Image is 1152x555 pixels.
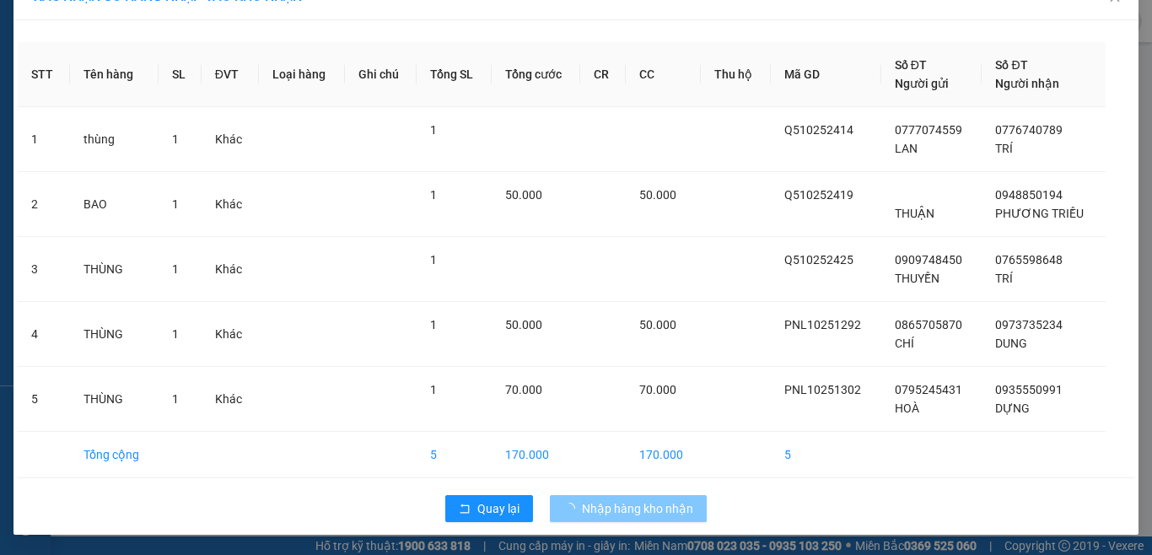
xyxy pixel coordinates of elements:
[70,237,159,302] td: THÙNG
[895,383,962,396] span: 0795245431
[70,107,159,172] td: thùng
[202,172,259,237] td: Khác
[563,503,582,515] span: loading
[995,383,1063,396] span: 0935550991
[995,253,1063,267] span: 0765598648
[477,499,519,518] span: Quay lại
[995,318,1063,331] span: 0973735234
[70,367,159,432] td: THÙNG
[417,432,492,478] td: 5
[18,367,70,432] td: 5
[345,42,417,107] th: Ghi chú
[895,318,962,331] span: 0865705870
[995,188,1063,202] span: 0948850194
[172,327,179,341] span: 1
[70,172,159,237] td: BAO
[159,42,202,107] th: SL
[895,272,939,285] span: THUYỀN
[995,401,1030,415] span: DỰNG
[18,42,70,107] th: STT
[445,495,533,522] button: rollbackQuay lại
[995,337,1027,350] span: DUNG
[202,367,259,432] td: Khác
[580,42,625,107] th: CR
[784,253,853,267] span: Q510252425
[995,272,1013,285] span: TRÍ
[172,262,179,276] span: 1
[784,383,861,396] span: PNL10251302
[492,42,581,107] th: Tổng cước
[202,237,259,302] td: Khác
[784,123,853,137] span: Q510252414
[895,142,918,155] span: LAN
[639,318,676,331] span: 50.000
[701,42,770,107] th: Thu hộ
[202,107,259,172] td: Khác
[771,432,881,478] td: 5
[417,42,492,107] th: Tổng SL
[430,318,437,331] span: 1
[430,253,437,267] span: 1
[784,318,861,331] span: PNL10251292
[172,132,179,146] span: 1
[202,302,259,367] td: Khác
[639,188,676,202] span: 50.000
[995,123,1063,137] span: 0776740789
[202,42,259,107] th: ĐVT
[430,383,437,396] span: 1
[771,42,881,107] th: Mã GD
[18,302,70,367] td: 4
[18,107,70,172] td: 1
[459,503,471,516] span: rollback
[172,197,179,211] span: 1
[430,188,437,202] span: 1
[895,207,934,220] span: THUẬN
[895,401,919,415] span: HOÀ
[259,42,344,107] th: Loại hàng
[995,142,1013,155] span: TRÍ
[70,432,159,478] td: Tổng cộng
[626,432,702,478] td: 170.000
[70,302,159,367] td: THÙNG
[582,499,693,518] span: Nhập hàng kho nhận
[995,77,1059,90] span: Người nhận
[895,337,914,350] span: CHÍ
[784,188,853,202] span: Q510252419
[492,432,581,478] td: 170.000
[505,383,542,396] span: 70.000
[18,237,70,302] td: 3
[995,58,1027,72] span: Số ĐT
[895,253,962,267] span: 0909748450
[430,123,437,137] span: 1
[995,207,1084,220] span: PHƯƠNG TRIỀU
[505,318,542,331] span: 50.000
[505,188,542,202] span: 50.000
[639,383,676,396] span: 70.000
[172,392,179,406] span: 1
[895,123,962,137] span: 0777074559
[626,42,702,107] th: CC
[550,495,707,522] button: Nhập hàng kho nhận
[895,58,927,72] span: Số ĐT
[895,77,949,90] span: Người gửi
[18,172,70,237] td: 2
[70,42,159,107] th: Tên hàng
